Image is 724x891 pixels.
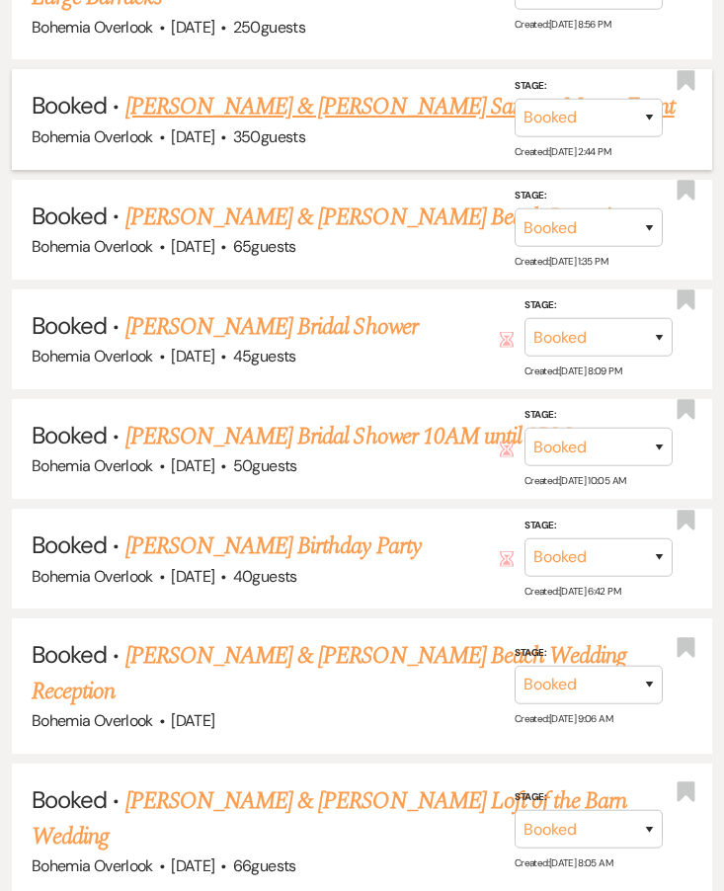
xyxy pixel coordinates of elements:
[32,201,107,231] span: Booked
[32,784,107,815] span: Booked
[32,638,626,709] a: [PERSON_NAME] & [PERSON_NAME] Beach Wedding Reception
[515,145,610,158] span: Created: [DATE] 2:44 PM
[171,126,214,147] span: [DATE]
[171,710,214,731] span: [DATE]
[32,310,107,341] span: Booked
[32,783,626,854] a: [PERSON_NAME] & [PERSON_NAME] Loft of the Barn Wedding
[32,455,153,476] span: Bohemia Overlook
[32,566,153,587] span: Bohemia Overlook
[233,855,296,876] span: 66 guests
[125,419,571,454] a: [PERSON_NAME] Bridal Shower 10AM until 3PM
[125,200,633,235] a: [PERSON_NAME] & [PERSON_NAME] Beach Reception
[233,346,296,366] span: 45 guests
[32,346,153,366] span: Bohemia Overlook
[524,474,625,487] span: Created: [DATE] 10:05 AM
[171,346,214,366] span: [DATE]
[32,90,107,121] span: Booked
[32,710,153,731] span: Bohemia Overlook
[32,855,153,876] span: Bohemia Overlook
[171,855,214,876] span: [DATE]
[125,309,418,345] a: [PERSON_NAME] Bridal Shower
[171,566,214,587] span: [DATE]
[233,455,297,476] span: 50 guests
[515,856,612,869] span: Created: [DATE] 8:05 AM
[515,643,663,661] label: Stage:
[233,17,305,38] span: 250 guests
[32,639,107,670] span: Booked
[515,255,607,268] span: Created: [DATE] 1:35 PM
[171,236,214,257] span: [DATE]
[515,711,612,724] span: Created: [DATE] 9:06 AM
[32,420,107,450] span: Booked
[524,406,673,424] label: Stage:
[515,788,663,806] label: Stage:
[233,126,305,147] span: 350 guests
[32,17,153,38] span: Bohemia Overlook
[32,126,153,147] span: Bohemia Overlook
[32,236,153,257] span: Bohemia Overlook
[171,455,214,476] span: [DATE]
[524,296,673,314] label: Stage:
[515,77,663,95] label: Stage:
[32,529,107,560] span: Booked
[524,516,673,533] label: Stage:
[125,528,421,564] a: [PERSON_NAME] Birthday Party
[515,187,663,204] label: Stage:
[233,566,297,587] span: 40 guests
[233,236,296,257] span: 65 guests
[524,364,621,377] span: Created: [DATE] 8:09 PM
[515,18,610,31] span: Created: [DATE] 8:56 PM
[524,584,620,597] span: Created: [DATE] 6:42 PM
[171,17,214,38] span: [DATE]
[125,89,675,124] a: [PERSON_NAME] & [PERSON_NAME] Sangeet Manor Event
